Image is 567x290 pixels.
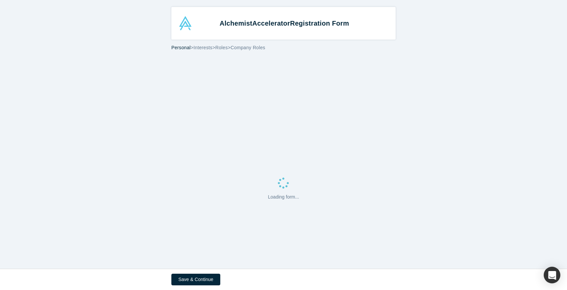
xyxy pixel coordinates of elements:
img: Alchemist Accelerator Logo [178,16,192,30]
span: Company Roles [231,45,265,50]
p: Loading form... [268,194,299,201]
button: Save & Continue [171,274,220,285]
span: Accelerator [252,20,290,27]
span: Personal [171,45,191,50]
div: > > > [171,44,396,51]
strong: Alchemist Registration Form [220,20,349,27]
span: Interests [194,45,213,50]
span: Roles [215,45,228,50]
